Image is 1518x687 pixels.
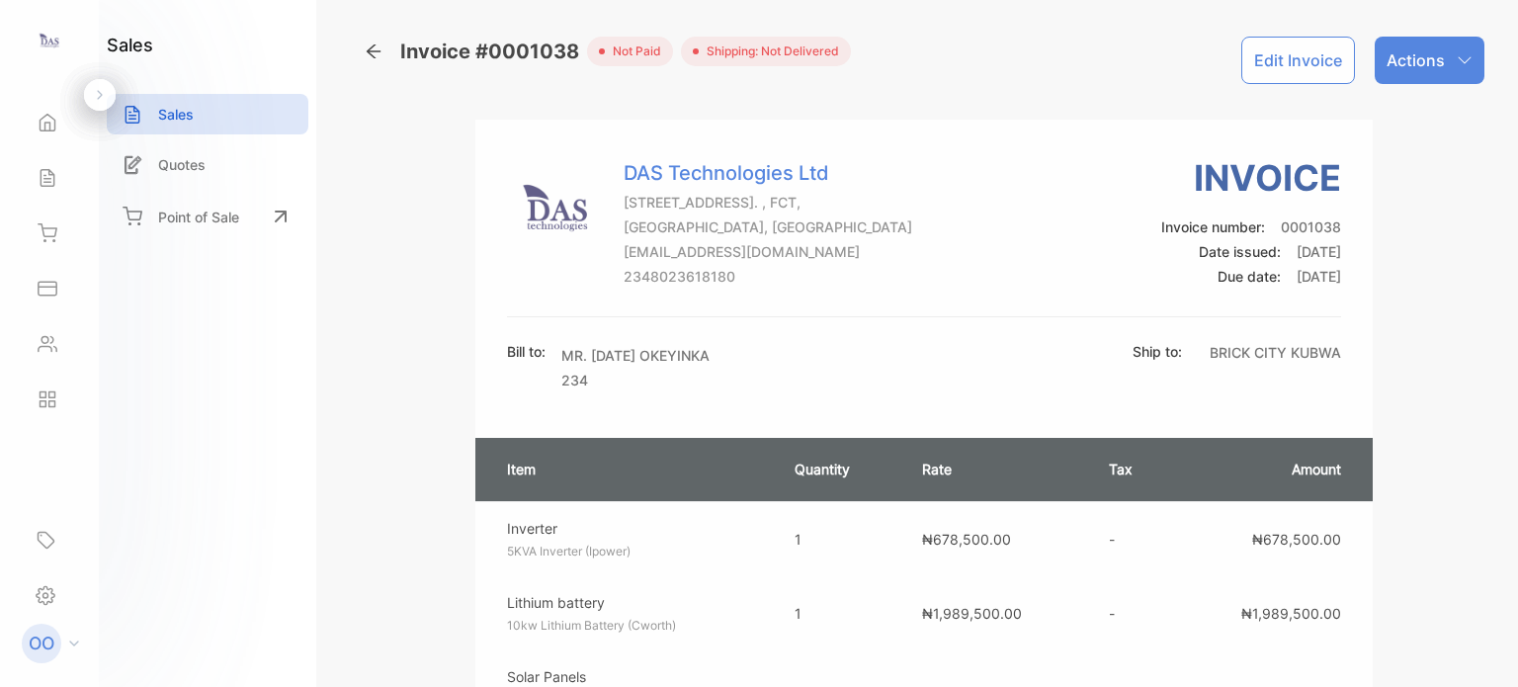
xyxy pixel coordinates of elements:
h1: sales [107,32,153,58]
p: 1 [795,529,883,550]
p: DAS Technologies Ltd [624,158,912,188]
p: Tax [1109,459,1154,479]
p: - [1109,603,1154,624]
p: Actions [1387,48,1445,72]
p: OO [29,631,54,656]
a: Point of Sale [107,195,308,238]
span: ₦678,500.00 [922,531,1011,548]
span: Shipping: Not Delivered [699,43,839,60]
p: [EMAIL_ADDRESS][DOMAIN_NAME] [624,241,912,262]
p: MR. [DATE] OKEYINKA [561,345,710,366]
span: ₦1,989,500.00 [922,605,1022,622]
p: [GEOGRAPHIC_DATA], [GEOGRAPHIC_DATA] [624,216,912,237]
p: Inverter [507,518,758,539]
img: logo [35,26,64,55]
p: Bill to: [507,341,546,362]
span: Invoice number: [1161,218,1265,235]
p: Quotes [158,154,206,175]
img: Company Logo [507,158,606,257]
a: Sales [107,94,308,134]
span: Due date: [1218,268,1281,285]
p: [STREET_ADDRESS]. , FCT, [624,192,912,213]
iframe: LiveChat chat widget [1435,604,1518,687]
span: ₦678,500.00 [1252,531,1341,548]
p: - [1109,529,1154,550]
h3: Invoice [1161,151,1341,205]
p: 10kw Lithium Battery (Cworth) [507,617,758,635]
p: Rate [922,459,1069,479]
span: 0001038 [1281,218,1341,235]
p: Solar Panels [507,666,758,687]
span: not paid [605,43,661,60]
span: ₦1,989,500.00 [1241,605,1341,622]
span: [DATE] [1297,243,1341,260]
p: Sales [158,104,194,125]
p: Item [507,459,754,479]
span: Invoice #0001038 [400,37,587,66]
p: Quantity [795,459,883,479]
a: Quotes [107,144,308,185]
button: Edit Invoice [1241,37,1355,84]
span: Date issued: [1199,243,1281,260]
span: [DATE] [1297,268,1341,285]
p: 234 [561,370,710,390]
p: 5KVA Inverter (Ipower) [507,543,758,560]
p: 1 [795,603,883,624]
p: Point of Sale [158,207,239,227]
p: Lithium battery [507,592,758,613]
p: 2348023618180 [624,266,912,287]
p: Ship to: [1133,341,1182,362]
button: Actions [1375,37,1484,84]
p: Amount [1193,459,1340,479]
span: BRICK CITY KUBWA [1210,344,1341,361]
